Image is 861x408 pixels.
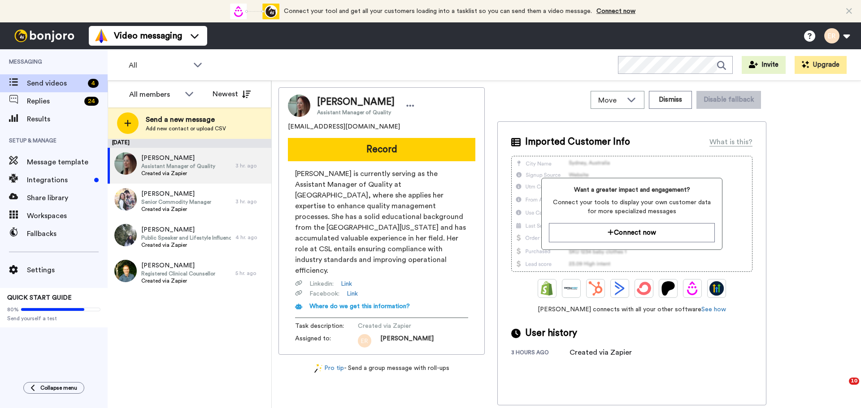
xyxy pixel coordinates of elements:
[108,139,271,148] div: [DATE]
[831,378,852,399] iframe: Intercom live chat
[27,265,108,275] span: Settings
[146,114,226,125] span: Send a new message
[146,125,226,132] span: Add new contact or upload CSV
[141,241,231,249] span: Created via Zapier
[358,334,371,348] img: er.png
[141,206,211,213] span: Created via Zapier
[88,79,99,88] div: 4
[235,270,267,277] div: 5 hr. ago
[141,198,211,206] span: Senior Commodity Manager
[709,137,752,147] div: What is this?
[141,234,231,241] span: Public Speaker and Lifestyle Influencer
[317,95,395,109] span: [PERSON_NAME]
[598,95,622,106] span: Move
[94,29,109,43] img: vm-color.svg
[7,295,72,301] span: QUICK START GUIDE
[795,56,847,74] button: Upgrade
[525,135,630,149] span: Imported Customer Info
[564,281,578,296] img: Ontraport
[309,289,339,298] span: Facebook :
[661,281,675,296] img: Patreon
[314,364,322,373] img: magic-wand.svg
[141,270,215,277] span: Registered Clinical Counsellor
[525,326,577,340] span: User history
[27,175,91,185] span: Integrations
[114,188,137,210] img: 964de1e3-bf52-43c8-918e-027ae26ee7b3.jpg
[27,210,108,221] span: Workspaces
[288,138,475,161] button: Record
[511,305,752,314] span: [PERSON_NAME] connects with all your other software
[235,198,267,205] div: 3 hr. ago
[511,349,570,358] div: 3 hours ago
[380,334,434,348] span: [PERSON_NAME]
[7,306,19,313] span: 80%
[685,281,700,296] img: Drip
[341,279,352,288] a: Link
[141,154,215,163] span: [PERSON_NAME]
[309,303,410,309] span: Where do we get this information?
[114,224,137,246] img: af9d1be8-1bbe-41bc-ba4c-fce7c881b9e0.jpg
[549,223,714,242] button: Connect now
[27,193,108,203] span: Share library
[613,281,627,296] img: ActiveCampaign
[27,114,108,125] span: Results
[288,122,400,131] span: [EMAIL_ADDRESS][DOMAIN_NAME]
[696,91,761,109] button: Disable fallback
[314,364,344,373] a: Pro tip
[230,4,279,19] div: animation
[141,277,215,284] span: Created via Zapier
[129,89,180,100] div: All members
[295,168,468,276] span: [PERSON_NAME] is currently serving as the Assistant Manager of Quality at [GEOGRAPHIC_DATA], wher...
[40,384,77,391] span: Collapse menu
[637,281,651,296] img: ConvertKit
[295,322,358,331] span: Task description :
[588,281,603,296] img: Hubspot
[84,97,99,106] div: 24
[114,260,137,282] img: 125b2231-ba38-4a2a-a883-1730b122087d.jpg
[288,94,310,117] img: Image of Amanda Kalman
[549,198,714,216] span: Connect your tools to display your own customer data for more specialized messages
[596,8,635,14] a: Connect now
[141,189,211,198] span: [PERSON_NAME]
[141,163,215,170] span: Assistant Manager of Quality
[27,96,81,107] span: Replies
[284,8,592,14] span: Connect your tool and get all your customers loading into a tasklist so you can send them a video...
[849,378,859,385] span: 10
[27,157,108,167] span: Message template
[129,60,189,71] span: All
[114,152,137,175] img: 375ce801-f790-42d7-bb42-a14d68d61651.jpg
[235,234,267,241] div: 4 hr. ago
[114,30,182,42] span: Video messaging
[540,281,554,296] img: Shopify
[742,56,786,74] button: Invite
[309,279,334,288] span: Linkedin :
[235,162,267,169] div: 3 hr. ago
[141,170,215,177] span: Created via Zapier
[141,261,215,270] span: [PERSON_NAME]
[347,289,358,298] a: Link
[549,185,714,194] span: Want a greater impact and engagement?
[295,334,358,348] span: Assigned to:
[27,78,84,89] span: Send videos
[701,306,726,313] a: See how
[11,30,78,42] img: bj-logo-header-white.svg
[206,85,257,103] button: Newest
[278,364,485,373] div: - Send a group message with roll-ups
[27,228,108,239] span: Fallbacks
[7,315,100,322] span: Send yourself a test
[649,91,692,109] button: Dismiss
[358,322,443,331] span: Created via Zapier
[23,382,84,394] button: Collapse menu
[570,347,632,358] div: Created via Zapier
[709,281,724,296] img: GoHighLevel
[141,225,231,234] span: [PERSON_NAME]
[317,109,395,116] span: Assistant Manager of Quality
